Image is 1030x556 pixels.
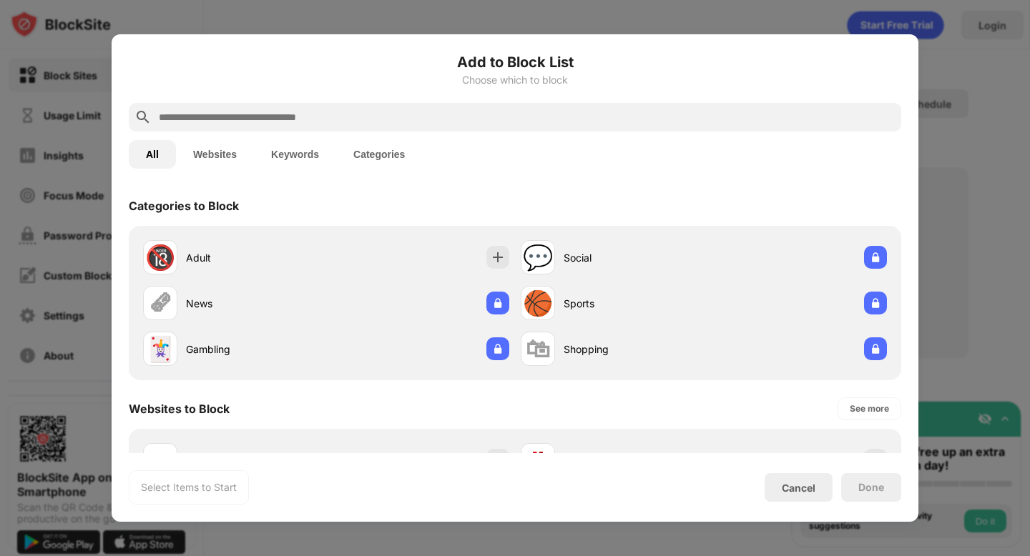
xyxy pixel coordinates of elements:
img: favicons [529,452,546,469]
div: News [186,296,326,311]
div: See more [850,402,889,416]
button: Categories [336,140,422,169]
div: Adult [186,250,326,265]
button: Keywords [254,140,336,169]
img: favicons [152,452,169,469]
div: 🛍 [526,334,550,364]
h6: Add to Block List [129,51,901,73]
div: 🗞 [148,289,172,318]
button: All [129,140,176,169]
div: Choose which to block [129,74,901,86]
div: Sports [564,296,704,311]
div: Social [564,250,704,265]
button: Websites [176,140,254,169]
img: search.svg [134,109,152,126]
div: 🃏 [145,334,175,364]
div: Select Items to Start [141,480,237,495]
div: [DOMAIN_NAME] [564,453,704,468]
div: Categories to Block [129,199,239,213]
div: Cancel [782,482,815,494]
div: Gambling [186,342,326,357]
div: [DOMAIN_NAME] [186,453,326,468]
div: 🏀 [523,289,553,318]
div: Websites to Block [129,402,230,416]
div: 🔞 [145,243,175,272]
div: Done [858,482,884,493]
div: 💬 [523,243,553,272]
div: Shopping [564,342,704,357]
